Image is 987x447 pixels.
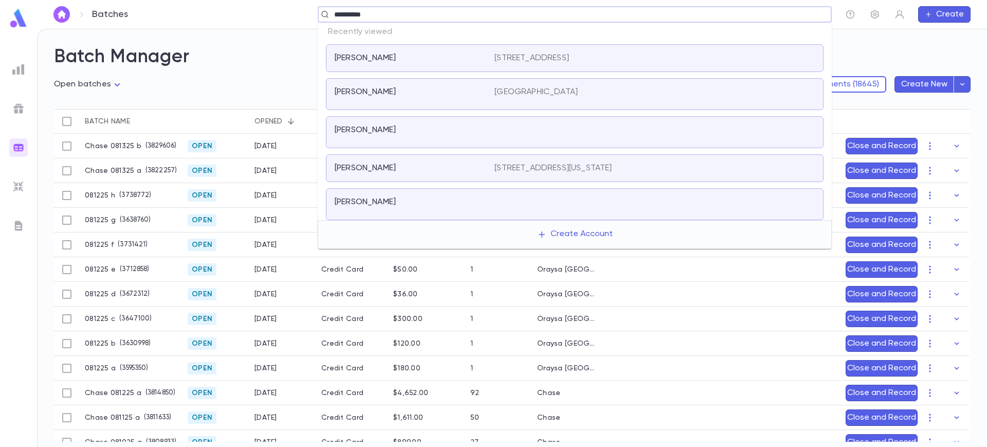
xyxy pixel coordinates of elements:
span: Open [188,265,216,274]
div: Credit Card [316,257,388,282]
div: 8/12/2025 [254,290,277,298]
div: Oraysa Canada [537,364,599,372]
button: Close and Record [846,409,918,426]
div: Chase [537,414,560,422]
img: letters_grey.7941b92b52307dd3b8a917253454ce1c.svg [12,220,25,232]
button: Close and Record [846,261,918,278]
span: Open [188,339,216,348]
span: Open [188,191,216,200]
p: ( 3595350 ) [116,363,148,373]
div: Credit Card [316,208,388,233]
p: 081225 f [85,241,114,249]
div: 92 [470,389,480,397]
div: $300.00 [393,315,423,323]
div: 8/10/2025 [254,438,277,446]
div: Credit Card [316,331,388,356]
p: ( 3829606 ) [141,141,176,151]
div: 8/12/2025 [254,389,277,397]
p: ( 3814850 ) [141,388,175,398]
button: Close and Record [846,212,918,228]
p: 081225 b [85,339,116,348]
p: 081225 h [85,191,115,200]
p: Chase 081025 a [85,438,142,446]
img: home_white.a664292cf8c1dea59945f0da9f25487c.svg [56,10,68,19]
p: 081225 a [85,364,116,372]
img: batches_gradient.0a22e14384a92aa4cd678275c0c39cc4.svg [12,141,25,154]
p: ( 3822257 ) [141,166,177,176]
p: ( 3638760 ) [116,215,151,225]
p: ( 3672312 ) [116,289,150,299]
span: Open [188,290,216,298]
p: [PERSON_NAME] [335,87,396,97]
div: Opened [254,109,283,134]
div: 50 [470,414,480,422]
span: Open [188,389,216,397]
span: Open [188,241,216,249]
p: 081225 e [85,265,116,274]
span: Open [188,216,216,224]
span: Open [188,414,216,422]
div: 1 [470,265,473,274]
p: [PERSON_NAME] [335,197,396,207]
button: Create Account [529,225,621,244]
div: 8/12/2025 [254,339,277,348]
div: Oraysa Canada [537,265,599,274]
div: 8/12/2025 [254,191,277,200]
p: Chase 081325 b [85,142,141,150]
div: 1 [470,339,473,348]
div: Type [316,109,388,134]
div: Credit Card [316,381,388,405]
div: Credit Card [316,233,388,257]
img: reports_grey.c525e4749d1bce6a11f5fe2a8de1b229.svg [12,63,25,76]
div: Oraysa Canada [537,315,599,323]
button: Create New [894,76,954,93]
p: 081225 g [85,216,116,224]
p: [STREET_ADDRESS] [495,53,569,63]
div: Batch name [85,109,130,134]
div: $50.00 [393,265,418,274]
p: [PERSON_NAME] [335,163,396,173]
span: Open [188,142,216,150]
div: 8/12/2025 [254,265,277,274]
div: Opened [249,109,316,134]
div: $120.00 [393,339,421,348]
button: Close and Record [846,360,918,377]
div: Credit Card [316,405,388,430]
button: Sort [283,113,299,130]
p: 081225 c [85,315,115,323]
p: Chase 081325 a [85,167,141,175]
p: ( 3630998 ) [116,338,151,349]
div: 8/12/2025 [254,315,277,323]
div: Credit Card [316,282,388,307]
div: Chase [537,389,560,397]
button: Close and Record [846,286,918,302]
button: Close and Record [846,138,918,154]
div: 1 [470,290,473,298]
div: $36.00 [393,290,418,298]
div: $4,652.00 [393,389,429,397]
button: Close and Record [846,335,918,352]
div: Open batches [54,77,123,93]
div: Credit Card [316,356,388,381]
div: 1 [470,315,473,323]
p: ( 3647100 ) [115,314,152,324]
img: logo [8,8,29,28]
p: [PERSON_NAME] [335,53,396,63]
p: Chase 081225 a [85,389,141,397]
p: 081225 d [85,290,116,298]
span: Open batches [54,80,111,88]
div: Chase [537,438,560,446]
span: Open [188,167,216,175]
div: 8/13/2025 [254,167,277,175]
button: Close and Record [846,163,918,179]
div: 8/13/2025 [254,142,277,150]
div: $899.00 [393,438,422,446]
span: Open [188,364,216,372]
div: 1 [470,364,473,372]
span: Open [188,438,216,446]
button: Close and Record [846,237,918,253]
img: campaigns_grey.99e729a5f7ee94e3726e6486bddda8f1.svg [12,102,25,115]
img: imports_grey.530a8a0e642e233f2baf0ef88e8c9fcb.svg [12,181,25,193]
p: [PERSON_NAME] [335,125,396,135]
button: Close and Record [846,187,918,204]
